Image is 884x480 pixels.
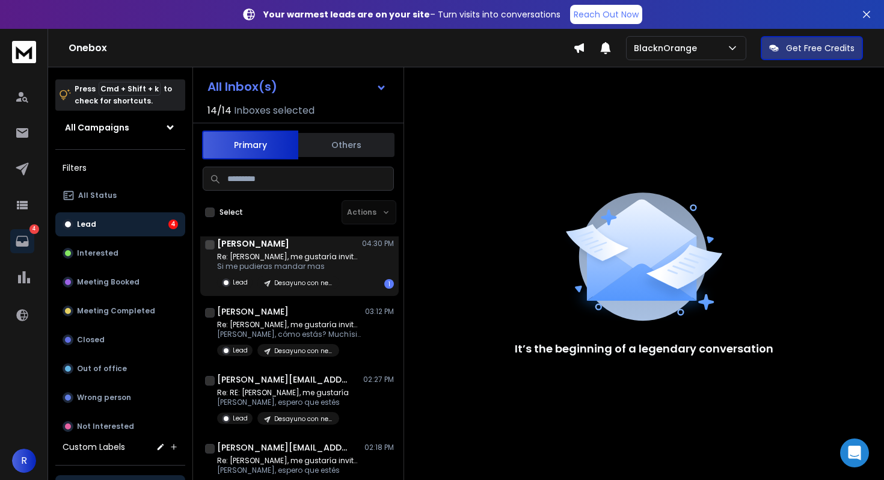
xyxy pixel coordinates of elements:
p: Desayuno con neivor [274,414,332,423]
p: Re: RE: [PERSON_NAME], me gustaría [217,388,349,398]
button: Not Interested [55,414,185,438]
button: All Inbox(s) [198,75,396,99]
p: BlacknOrange [634,42,702,54]
h1: All Inbox(s) [207,81,277,93]
button: R [12,449,36,473]
p: Wrong person [77,393,131,402]
h1: All Campaigns [65,122,129,134]
p: 03:12 PM [365,307,394,316]
p: Interested [77,248,118,258]
button: All Status [55,183,185,208]
button: Interested [55,241,185,265]
h3: Custom Labels [63,441,125,453]
button: Others [298,132,394,158]
p: Re: [PERSON_NAME], me gustaría invitarte [217,320,361,330]
a: 4 [10,229,34,253]
p: – Turn visits into conversations [263,8,560,20]
p: [PERSON_NAME], espero que estés [217,466,361,475]
div: 4 [168,220,178,229]
p: Not Interested [77,422,134,431]
h1: [PERSON_NAME] [217,306,289,318]
p: 02:18 PM [364,443,394,452]
h3: Inboxes selected [234,103,315,118]
img: logo [12,41,36,63]
p: 02:27 PM [363,375,394,384]
p: Closed [77,335,105,345]
div: Open Intercom Messenger [840,438,869,467]
p: Reach Out Now [574,8,639,20]
strong: Your warmest leads are on your site [263,8,430,20]
div: 1 [384,279,394,289]
p: Si me pudieras mandar mas [217,262,361,271]
label: Select [219,208,243,217]
p: Out of office [77,364,127,374]
p: Lead [77,220,96,229]
p: Press to check for shortcuts. [75,83,172,107]
span: 14 / 14 [207,103,232,118]
button: Primary [202,131,298,159]
h3: Filters [55,159,185,176]
p: Desayuno con neivor [274,278,332,288]
p: Get Free Credits [786,42,855,54]
p: 04:30 PM [362,239,394,248]
p: Desayuno con neivor [274,346,332,355]
p: Lead [233,346,248,355]
p: [PERSON_NAME], cómo estás? Muchísimo [217,330,361,339]
p: It’s the beginning of a legendary conversation [515,340,773,357]
p: Re: [PERSON_NAME], me gustaría invitarte [217,456,361,466]
button: Meeting Booked [55,270,185,294]
button: Meeting Completed [55,299,185,323]
button: Lead4 [55,212,185,236]
p: Lead [233,278,248,287]
button: Closed [55,328,185,352]
p: 4 [29,224,39,234]
button: Wrong person [55,386,185,410]
p: Meeting Booked [77,277,140,287]
button: Out of office [55,357,185,381]
p: Meeting Completed [77,306,155,316]
button: Get Free Credits [761,36,863,60]
p: [PERSON_NAME], espero que estés [217,398,349,407]
h1: [PERSON_NAME][EMAIL_ADDRESS][DOMAIN_NAME] [217,374,349,386]
span: Cmd + Shift + k [99,82,161,96]
p: Re: [PERSON_NAME], me gustaría invitarte [217,252,361,262]
h1: Onebox [69,41,573,55]
p: All Status [78,191,117,200]
p: Lead [233,414,248,423]
button: All Campaigns [55,115,185,140]
h1: [PERSON_NAME][EMAIL_ADDRESS][DOMAIN_NAME] [217,442,349,454]
a: Reach Out Now [570,5,642,24]
h1: [PERSON_NAME] [217,238,289,250]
